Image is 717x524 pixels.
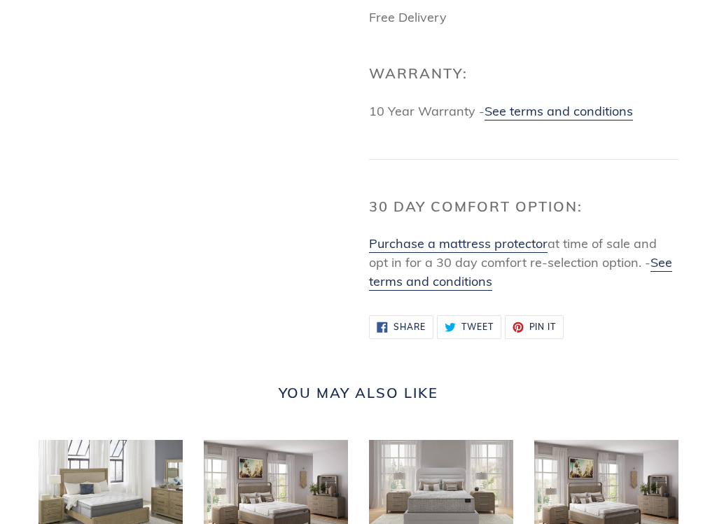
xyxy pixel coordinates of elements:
[461,323,494,331] span: Tweet
[485,103,633,120] a: See terms and conditions
[369,235,548,253] a: Purchase a mattress protector
[369,102,678,120] p: 10 Year Warranty -
[369,9,447,25] span: Free Delivery
[39,385,678,401] h2: You may also like
[394,323,426,331] span: Share
[529,323,557,331] span: Pin it
[369,234,678,291] p: at time of sale and opt in for a 30 day comfort re-selection option. -
[369,65,678,82] h2: Warranty:
[369,198,678,215] h2: 30 Day Comfort Option:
